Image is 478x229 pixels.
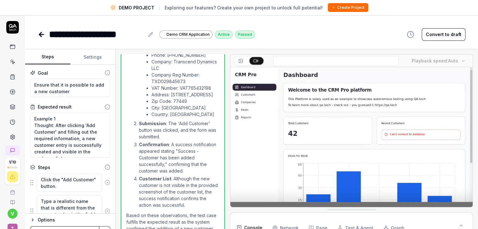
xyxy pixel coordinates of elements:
[5,145,20,155] a: New conversation
[8,209,18,219] button: v
[38,70,48,76] div: Goal
[119,4,154,11] span: DEMO PROJECT
[139,120,219,140] p: : The 'Add Customer' button was clicked, and the form was submitted.
[151,52,219,58] li: Phone: [PHONE_NUMBER]
[422,28,465,41] button: Convert to draft
[25,50,70,65] button: Steps
[38,164,50,171] div: Steps
[151,91,219,98] li: Address: [STREET_ADDRESS]
[139,141,219,174] p: : A success notification appeared stating "Success - Customer has been added successfully," confi...
[151,58,219,72] li: Company: Transcend Dynamics LLC
[38,104,72,110] div: Expected result
[167,32,210,37] span: Demo CRM Application
[139,142,169,147] strong: Confirmation
[139,121,166,126] strong: Submission
[70,50,116,65] button: Settings
[30,216,110,224] button: Options
[38,216,110,224] div: Options
[30,195,110,227] div: Suggestions
[139,176,171,181] strong: Customer List
[151,104,219,111] li: City: [GEOGRAPHIC_DATA]
[159,30,212,39] a: Demo CRM Application
[151,85,219,91] li: VAT Number: VAT765432198
[403,28,418,41] button: View version history
[412,57,458,64] div: Playback speed:
[328,3,368,12] button: Create Project
[215,30,233,39] div: Active
[151,111,219,118] li: Country: [GEOGRAPHIC_DATA]
[9,160,16,164] span: 1 / 10
[102,205,113,217] button: Remove step
[151,98,219,104] li: Zip Code: 77449
[165,4,323,11] span: Exploring our features? Create your own project to unlock full potential!
[151,72,219,85] li: Company Reg Number: TXD029845673
[3,185,22,195] a: Book a call with us
[30,173,110,193] div: Suggestions
[102,176,113,189] button: Remove step
[3,195,22,205] a: Documentation
[139,175,219,208] p: : Although the new customer is not visible in the provided screenshot of the customer list, the s...
[235,30,255,39] div: Passed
